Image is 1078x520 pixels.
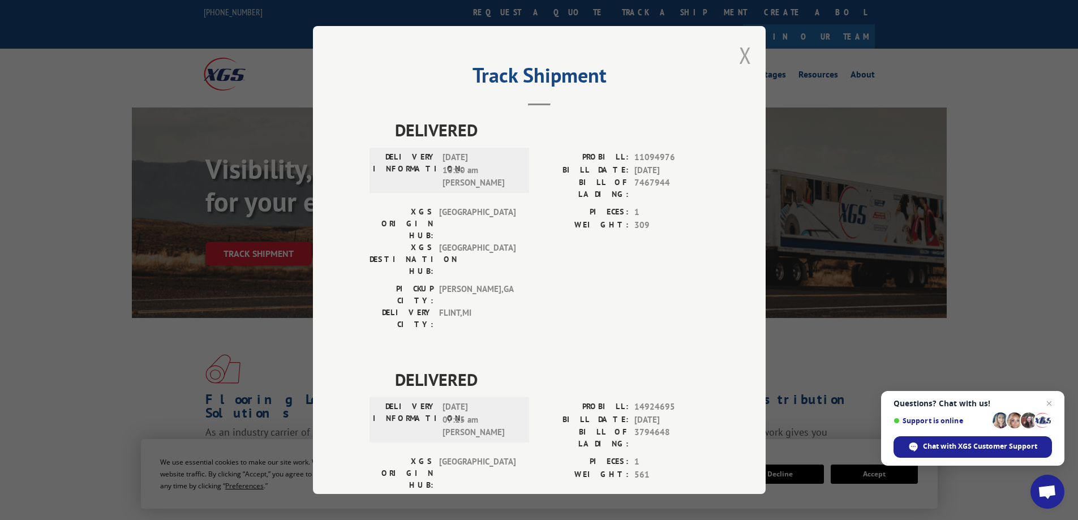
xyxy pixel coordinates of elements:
span: 309 [634,219,709,232]
span: [DATE] 10:20 am [PERSON_NAME] [443,151,519,190]
span: DELIVERED [395,117,709,143]
span: 14924695 [634,401,709,414]
span: [GEOGRAPHIC_DATA] [439,242,516,277]
span: 11094976 [634,151,709,164]
label: PICKUP CITY: [370,283,433,307]
div: Open chat [1030,475,1064,509]
span: 561 [634,469,709,482]
label: WEIGHT: [539,219,629,232]
label: XGS ORIGIN HUB: [370,206,433,242]
label: BILL OF LADING: [539,426,629,450]
span: Support is online [894,416,989,425]
label: BILL OF LADING: [539,177,629,200]
label: DELIVERY INFORMATION: [373,151,437,190]
span: Chat with XGS Customer Support [923,441,1037,452]
span: [DATE] [634,164,709,177]
span: 1 [634,455,709,469]
label: WEIGHT: [539,469,629,482]
label: XGS DESTINATION HUB: [370,242,433,277]
span: FLINT , MI [439,307,516,330]
h2: Track Shipment [370,67,709,89]
div: Chat with XGS Customer Support [894,436,1052,458]
label: BILL DATE: [539,164,629,177]
label: BILL DATE: [539,414,629,427]
label: PIECES: [539,455,629,469]
span: [PERSON_NAME] , GA [439,283,516,307]
span: 7467944 [634,177,709,200]
span: [GEOGRAPHIC_DATA] [439,206,516,242]
span: 1 [634,206,709,219]
label: PROBILL: [539,401,629,414]
label: DELIVERY INFORMATION: [373,401,437,439]
span: [GEOGRAPHIC_DATA] [439,455,516,491]
span: 3794648 [634,426,709,450]
button: Close modal [739,40,751,70]
span: [DATE] [634,414,709,427]
label: PROBILL: [539,151,629,164]
span: [DATE] 07:15 am [PERSON_NAME] [443,401,519,439]
label: PIECES: [539,206,629,219]
span: Close chat [1042,397,1056,410]
label: DELIVERY CITY: [370,307,433,330]
span: Questions? Chat with us! [894,399,1052,408]
span: DELIVERED [395,367,709,392]
label: XGS ORIGIN HUB: [370,455,433,491]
